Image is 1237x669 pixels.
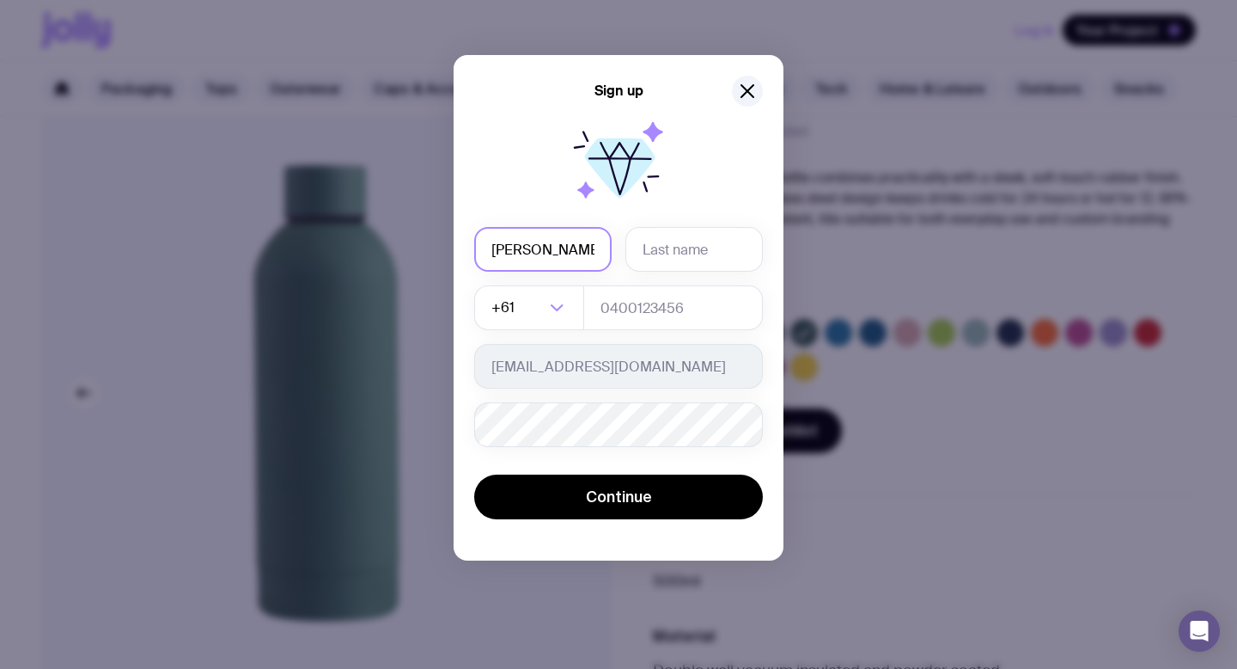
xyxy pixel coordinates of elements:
input: Search for option [518,285,545,330]
input: you@email.com [474,344,763,389]
input: Last name [625,227,763,272]
h5: Sign up [594,83,643,100]
span: Continue [586,487,652,507]
div: Open Intercom Messenger [1179,611,1220,652]
button: Continue [474,475,763,519]
input: First name [474,227,612,272]
input: 0400123456 [583,285,763,330]
div: Search for option [474,285,584,330]
span: +61 [491,285,518,330]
